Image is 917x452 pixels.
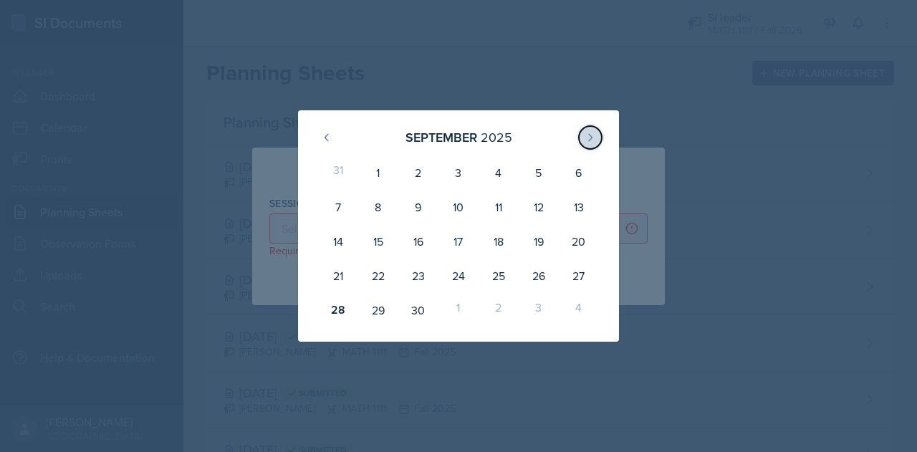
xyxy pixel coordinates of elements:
[358,259,398,293] div: 22
[559,155,599,190] div: 6
[398,190,438,224] div: 9
[559,190,599,224] div: 13
[318,224,358,259] div: 14
[398,155,438,190] div: 2
[318,190,358,224] div: 7
[438,190,479,224] div: 10
[398,224,438,259] div: 16
[398,259,438,293] div: 23
[479,224,519,259] div: 18
[438,293,479,327] div: 1
[479,190,519,224] div: 11
[398,293,438,327] div: 30
[405,128,477,147] div: September
[559,259,599,293] div: 27
[358,224,398,259] div: 15
[559,224,599,259] div: 20
[438,259,479,293] div: 24
[481,128,512,147] div: 2025
[438,224,479,259] div: 17
[438,155,479,190] div: 3
[479,293,519,327] div: 2
[519,224,559,259] div: 19
[358,155,398,190] div: 1
[519,155,559,190] div: 5
[519,259,559,293] div: 26
[479,259,519,293] div: 25
[559,293,599,327] div: 4
[479,155,519,190] div: 4
[519,293,559,327] div: 3
[358,293,398,327] div: 29
[318,259,358,293] div: 21
[519,190,559,224] div: 12
[318,155,358,190] div: 31
[358,190,398,224] div: 8
[318,293,358,327] div: 28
